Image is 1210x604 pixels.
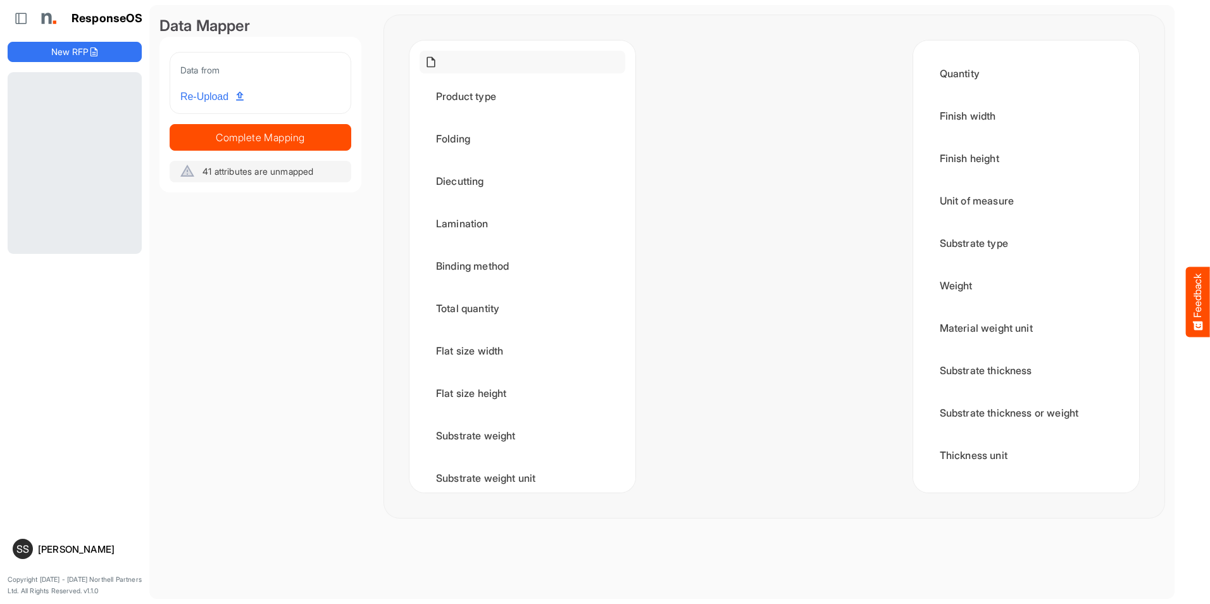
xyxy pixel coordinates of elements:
span: Re-Upload [180,89,244,105]
div: Substrate weight unit [420,458,625,498]
div: Loading... [8,72,142,253]
div: Flat size width [420,331,625,370]
div: Substrate weight [420,416,625,455]
a: Re-Upload [175,85,249,109]
div: Folding [420,119,625,158]
div: Weight [923,266,1129,305]
div: Thickness or weight unit [923,478,1129,517]
div: Diecutting [420,161,625,201]
div: Material weight unit [923,308,1129,348]
button: New RFP [8,42,142,62]
h1: ResponseOS [72,12,143,25]
div: Finish width [923,96,1129,135]
div: Substrate thickness [923,351,1129,390]
div: [PERSON_NAME] [38,544,137,554]
div: Binding method [420,246,625,286]
div: Lamination [420,204,625,243]
img: Northell [35,6,60,31]
button: Complete Mapping [170,124,351,151]
div: Substrate thickness or weight [923,393,1129,432]
p: Copyright [DATE] - [DATE] Northell Partners Ltd. All Rights Reserved. v1.1.0 [8,574,142,596]
div: Finish height [923,139,1129,178]
button: Feedback [1186,267,1210,337]
div: Product type [420,77,625,116]
div: Flat size height [420,374,625,413]
div: Unit of measure [923,181,1129,220]
div: Data Mapper [159,15,361,37]
div: Substrate type [923,223,1129,263]
div: Thickness unit [923,436,1129,475]
span: 41 attributes are unmapped [203,166,313,177]
div: Data from [180,63,340,77]
div: Quantity [923,54,1129,93]
span: SS [16,544,29,554]
div: Total quantity [420,289,625,328]
span: Complete Mapping [170,129,351,146]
